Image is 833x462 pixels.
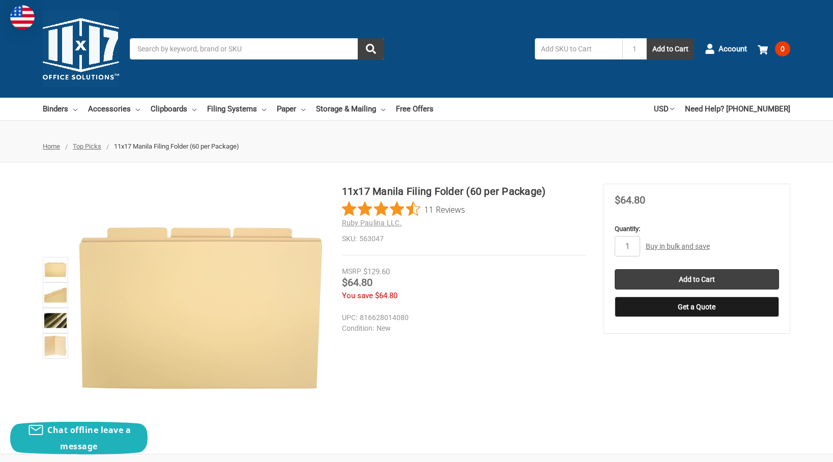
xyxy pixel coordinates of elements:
input: Add to Cart [615,269,779,290]
a: Home [43,142,60,150]
span: $64.80 [342,276,372,288]
a: Accessories [88,98,140,120]
button: Rated 4.6 out of 5 stars from 11 reviews. Jump to reviews. [342,201,465,217]
input: Search by keyword, brand or SKU [130,38,384,60]
div: MSRP [342,266,361,277]
img: 11x17 Manila Filing Folder (60 per Package) [44,284,67,306]
span: $129.60 [363,267,390,276]
dt: SKU: [342,234,357,244]
a: Filing Systems [207,98,266,120]
a: Top Picks [73,142,101,150]
a: 0 [758,36,790,62]
img: 11x17 Manila Filing Folder (60 per Package) [44,335,67,357]
a: Clipboards [151,98,196,120]
a: Buy in bulk and save [646,242,710,250]
a: USD [654,98,674,120]
dd: 563047 [342,234,587,244]
dd: 816628014080 [342,312,582,323]
img: 11x17 Manila Filing Folder (60 per Package) [44,258,67,281]
span: Account [719,43,747,55]
a: Account [705,36,747,62]
span: You save [342,291,373,300]
dd: New [342,323,582,334]
dt: Condition: [342,323,374,334]
span: 0 [775,41,790,56]
a: Ruby Paulina LLC. [342,219,402,227]
img: 11x17 Manila Filing Folder (60 per Package) [76,184,325,432]
dt: UPC: [342,312,357,323]
h1: 11x17 Manila Filing Folder (60 per Package) [342,184,587,199]
img: duty and tax information for United States [10,5,35,30]
span: 11x17 Manila Filing Folder (60 per Package) [114,142,239,150]
span: $64.80 [615,194,645,206]
span: Chat offline leave a message [47,424,131,452]
input: Add SKU to Cart [535,38,622,60]
button: Get a Quote [615,297,779,317]
img: 11”x17” Filing Folders (563047) Manila [44,309,67,332]
a: Paper [277,98,305,120]
img: 11x17.com [43,11,119,87]
span: 11 Reviews [424,201,465,217]
a: Binders [43,98,77,120]
a: Free Offers [396,98,434,120]
label: Quantity: [615,224,779,234]
a: Need Help? [PHONE_NUMBER] [685,98,790,120]
button: Chat offline leave a message [10,422,148,454]
span: $64.80 [375,291,397,300]
button: Add to Cart [647,38,694,60]
a: Storage & Mailing [316,98,385,120]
